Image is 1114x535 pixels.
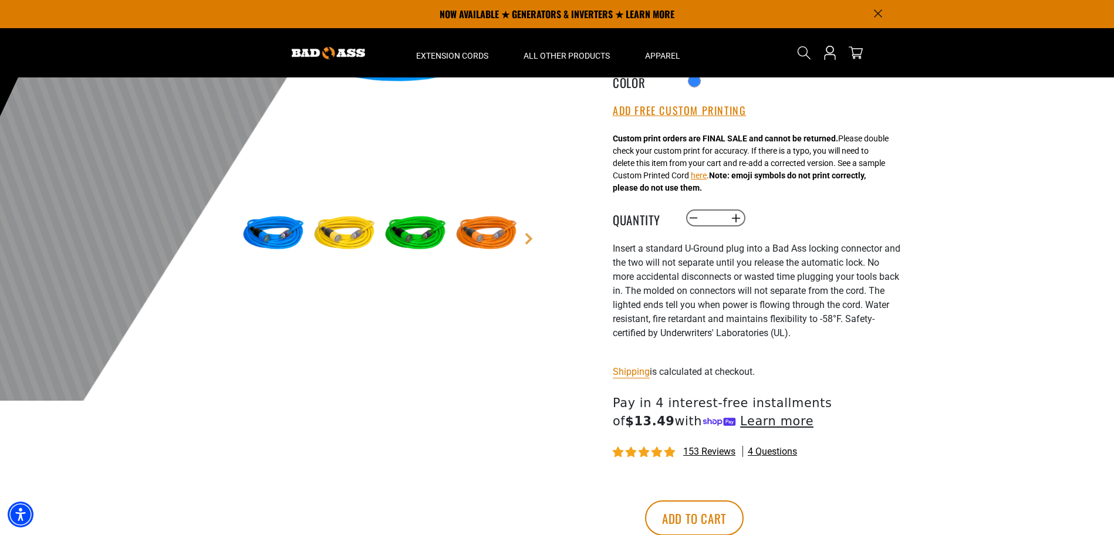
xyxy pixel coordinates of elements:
div: is calculated at checkout. [613,364,900,380]
span: 153 reviews [683,446,735,457]
img: green [382,200,450,268]
span: All Other Products [524,50,610,61]
span: 4 questions [748,445,797,458]
legend: Color [613,73,671,89]
a: Shipping [613,366,650,377]
span: nsert a standard U-Ground plug into a Bad Ass locking connector and the two will not separate unt... [613,243,900,338]
div: I [613,242,900,354]
summary: All Other Products [506,28,627,77]
div: Accessibility Menu [8,502,33,527]
button: Add Free Custom Printing [613,104,746,117]
a: cart [846,46,865,60]
img: orange [453,200,521,268]
a: Next [523,233,535,245]
button: here [691,170,707,182]
span: Apparel [645,50,680,61]
label: Quantity [613,211,671,226]
strong: Custom print orders are FINAL SALE and cannot be returned. [613,134,838,143]
span: Extension Cords [416,50,488,61]
summary: Extension Cords [399,28,506,77]
img: Bad Ass Extension Cords [292,47,365,59]
summary: Search [795,43,813,62]
span: 4.87 stars [613,447,677,458]
div: Please double check your custom print for accuracy. If there is a typo, you will need to delete t... [613,133,889,194]
summary: Apparel [627,28,698,77]
strong: Note: emoji symbols do not print correctly, please do not use them. [613,171,866,192]
img: blue [239,200,308,268]
a: Open this option [821,28,839,77]
img: yellow [310,200,379,268]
